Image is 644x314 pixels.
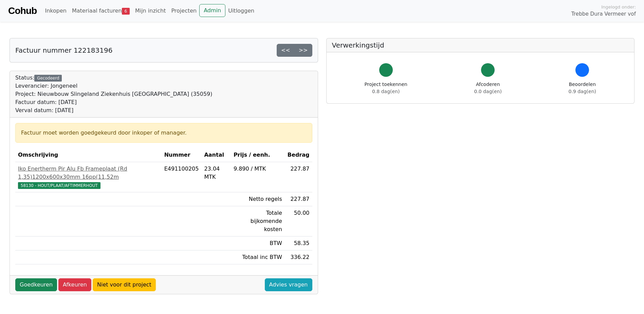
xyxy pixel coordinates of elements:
th: Bedrag [285,148,312,162]
td: Totaal inc BTW [231,250,285,264]
div: Project toekennen [365,81,407,95]
span: Ingelogd onder: [601,4,636,10]
td: E491100205 [162,162,202,192]
span: 6 [122,8,130,15]
div: 23.04 MTK [204,165,228,181]
div: Factuur datum: [DATE] [15,98,213,106]
td: 50.00 [285,206,312,237]
a: Advies vragen [265,278,312,291]
div: 9.890 / MTK [234,165,282,173]
td: 227.87 [285,192,312,206]
div: Verval datum: [DATE] [15,106,213,115]
td: Netto regels [231,192,285,206]
div: Gecodeerd [34,75,62,82]
th: Aantal [201,148,231,162]
a: Mijn inzicht [132,4,169,18]
a: << [277,44,295,57]
span: 58130 - HOUT/PLAAT/AFTIMMERHOUT [18,182,100,189]
span: 0.8 dag(en) [372,89,400,94]
a: Cohub [8,3,37,19]
th: Prijs / eenh. [231,148,285,162]
a: Iko Enertherm Pir Alu Fb Frameplaat (Rd 1,35)1200x600x30mm 16pp(11,52m58130 - HOUT/PLAAT/AFTIMMER... [18,165,159,189]
td: 227.87 [285,162,312,192]
div: Factuur moet worden goedgekeurd door inkoper of manager. [21,129,307,137]
a: Afkeuren [58,278,91,291]
a: Inkopen [42,4,69,18]
a: >> [294,44,312,57]
td: 58.35 [285,237,312,250]
div: Afcoderen [474,81,502,95]
div: Leverancier: Jongeneel [15,82,213,90]
a: Uitloggen [225,4,257,18]
span: 0.9 dag(en) [569,89,596,94]
a: Admin [199,4,225,17]
td: 336.22 [285,250,312,264]
a: Projecten [168,4,199,18]
div: Beoordelen [569,81,596,95]
h5: Verwerkingstijd [332,41,629,49]
a: Goedkeuren [15,278,57,291]
td: BTW [231,237,285,250]
th: Omschrijving [15,148,162,162]
div: Iko Enertherm Pir Alu Fb Frameplaat (Rd 1,35)1200x600x30mm 16pp(11,52m [18,165,159,181]
a: Materiaal facturen6 [69,4,132,18]
th: Nummer [162,148,202,162]
a: Niet voor dit project [93,278,156,291]
div: Project: Nieuwbouw Slingeland Ziekenhuis [GEOGRAPHIC_DATA] (35059) [15,90,213,98]
span: Trebbe Dura Vermeer vof [571,10,636,18]
div: Status: [15,74,213,115]
span: 0.0 dag(en) [474,89,502,94]
td: Totale bijkomende kosten [231,206,285,237]
h5: Factuur nummer 122183196 [15,46,112,54]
